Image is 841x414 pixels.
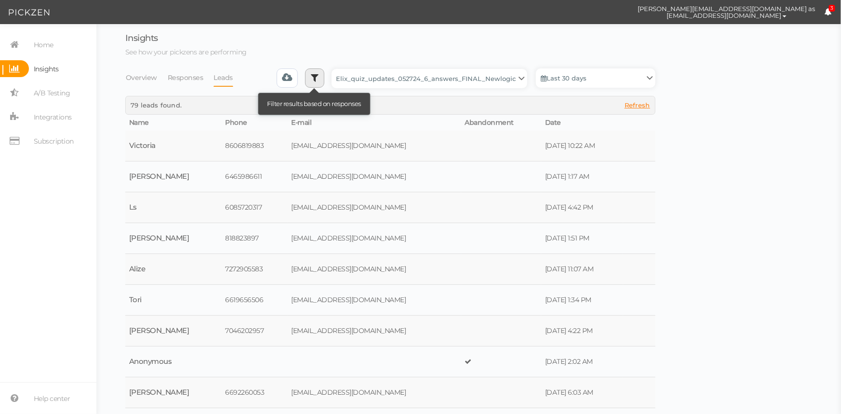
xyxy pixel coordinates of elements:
td: [EMAIL_ADDRESS][DOMAIN_NAME] [288,377,461,408]
td: [PERSON_NAME] [125,223,221,254]
div: Filter results based on responses [261,95,368,112]
td: [DATE] 1:34 PM [541,285,623,316]
td: Ls [125,192,221,223]
tr: Anonymous [DATE] 2:02 AM [125,347,655,377]
tr: Alize 7272905583 [EMAIL_ADDRESS][DOMAIN_NAME] [DATE] 11:07 AM [125,254,655,285]
tr: [PERSON_NAME] 7046202957 [EMAIL_ADDRESS][DOMAIN_NAME] [DATE] 4:22 PM [125,316,655,347]
span: Home [34,37,53,53]
a: Responses [167,68,204,87]
span: Date [545,118,561,127]
span: Refresh [625,101,650,109]
span: See how your pickzens are performing [125,48,247,56]
td: 7272905583 [221,254,288,285]
img: cd8312e7a6b0c0157f3589280924bf3e [612,4,629,21]
a: Overview [125,68,158,87]
a: Leads [214,68,234,87]
td: [DATE] 4:22 PM [541,316,623,347]
td: [EMAIL_ADDRESS][DOMAIN_NAME] [288,285,461,316]
td: [DATE] 11:07 AM [541,254,623,285]
td: 818823897 [221,223,288,254]
td: [EMAIL_ADDRESS][DOMAIN_NAME] [288,161,461,192]
tr: Tori 6619656506 [EMAIL_ADDRESS][DOMAIN_NAME] [DATE] 1:34 PM [125,285,655,316]
td: [DATE] 1:51 PM [541,223,623,254]
tr: Ls 6085720317 [EMAIL_ADDRESS][DOMAIN_NAME] [DATE] 4:42 PM [125,192,655,223]
tr: [PERSON_NAME] 818823897 [EMAIL_ADDRESS][DOMAIN_NAME] [DATE] 1:51 PM [125,223,655,254]
td: [PERSON_NAME] [125,161,221,192]
td: [EMAIL_ADDRESS][DOMAIN_NAME] [288,131,461,161]
td: Alize [125,254,221,285]
li: Responses [167,68,214,87]
span: Abandonment [465,118,514,127]
td: [EMAIL_ADDRESS][DOMAIN_NAME] [288,192,461,223]
td: [DATE] 10:22 AM [541,131,623,161]
span: 3 [829,5,836,12]
td: [EMAIL_ADDRESS][DOMAIN_NAME] [288,223,461,254]
tr: [PERSON_NAME] 6465986611 [EMAIL_ADDRESS][DOMAIN_NAME] [DATE] 1:17 AM [125,161,655,192]
td: 6619656506 [221,285,288,316]
td: [PERSON_NAME] [125,316,221,347]
span: A/B Testing [34,85,70,101]
li: Overview [125,68,167,87]
span: Insights [125,33,158,43]
td: [DATE] 4:42 PM [541,192,623,223]
li: Leads [214,68,243,87]
span: Insights [34,61,59,77]
tr: Victoria 8606819883 [EMAIL_ADDRESS][DOMAIN_NAME] [DATE] 10:22 AM [125,131,655,161]
td: [EMAIL_ADDRESS][DOMAIN_NAME] [288,316,461,347]
img: Pickzen logo [9,7,50,18]
span: Integrations [34,109,72,125]
span: Help center [34,391,70,406]
td: [DATE] 1:17 AM [541,161,623,192]
td: [EMAIL_ADDRESS][DOMAIN_NAME] [288,254,461,285]
td: 8606819883 [221,131,288,161]
td: 7046202957 [221,316,288,347]
button: [PERSON_NAME][EMAIL_ADDRESS][DOMAIN_NAME] as [EMAIL_ADDRESS][DOMAIN_NAME] [629,0,825,24]
tr: [PERSON_NAME] 6692260053 [EMAIL_ADDRESS][DOMAIN_NAME] [DATE] 6:03 AM [125,377,655,408]
td: Tori [125,285,221,316]
td: Anonymous [125,347,221,377]
td: Victoria [125,131,221,161]
span: Name [129,118,149,127]
td: [PERSON_NAME] [125,377,221,408]
td: [DATE] 6:03 AM [541,377,623,408]
a: Last 30 days [536,68,655,88]
td: 6692260053 [221,377,288,408]
td: [DATE] 2:02 AM [541,347,623,377]
span: [EMAIL_ADDRESS][DOMAIN_NAME] [667,12,781,19]
span: E-mail [292,118,312,127]
span: [PERSON_NAME][EMAIL_ADDRESS][DOMAIN_NAME] as [638,5,815,12]
span: Phone [225,118,247,127]
td: 6465986611 [221,161,288,192]
td: 6085720317 [221,192,288,223]
span: Subscription [34,134,74,149]
span: 79 leads found. [131,101,182,109]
